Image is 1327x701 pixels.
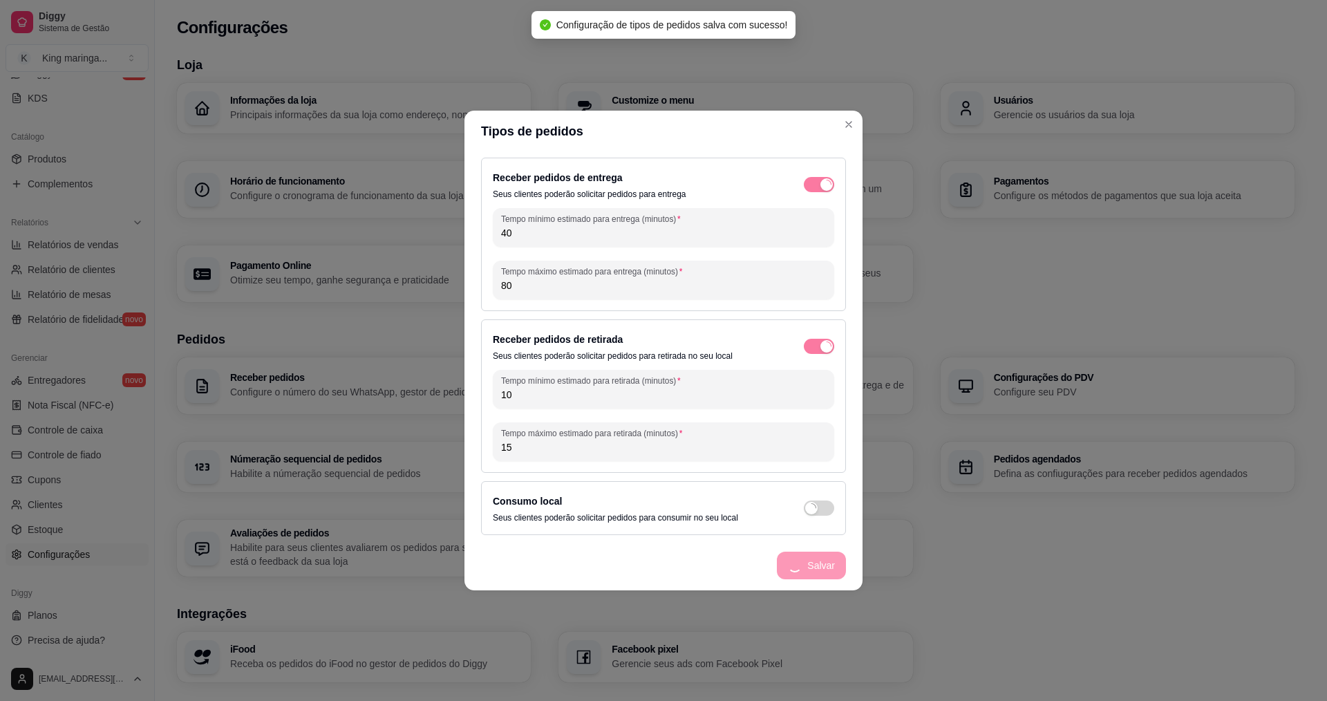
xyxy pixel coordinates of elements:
[556,19,788,30] span: Configuração de tipos de pedidos salva com sucesso!
[493,496,562,507] label: Consumo local
[807,503,816,513] span: loading
[501,440,826,454] input: Tempo máximo estimado para retirada (minutos)
[540,19,551,30] span: check-circle
[822,342,831,351] span: loading
[501,375,685,386] label: Tempo mínimo estimado para retirada (minutos)
[501,388,826,402] input: Tempo mínimo estimado para retirada (minutos)
[493,350,733,362] p: Seus clientes poderão solicitar pedidos para retirada no seu local
[822,180,831,189] span: loading
[493,172,623,183] label: Receber pedidos de entrega
[501,226,826,240] input: Tempo mínimo estimado para entrega (minutos)
[493,512,738,523] p: Seus clientes poderão solicitar pedidos para consumir no seu local
[501,279,826,292] input: Tempo máximo estimado para entrega (minutos)
[501,213,685,225] label: Tempo mínimo estimado para entrega (minutos)
[838,113,860,135] button: Close
[493,334,623,345] label: Receber pedidos de retirada
[501,265,687,277] label: Tempo máximo estimado para entrega (minutos)
[501,427,687,439] label: Tempo máximo estimado para retirada (minutos)
[464,111,863,152] header: Tipos de pedidos
[493,189,686,200] p: Seus clientes poderão solicitar pedidos para entrega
